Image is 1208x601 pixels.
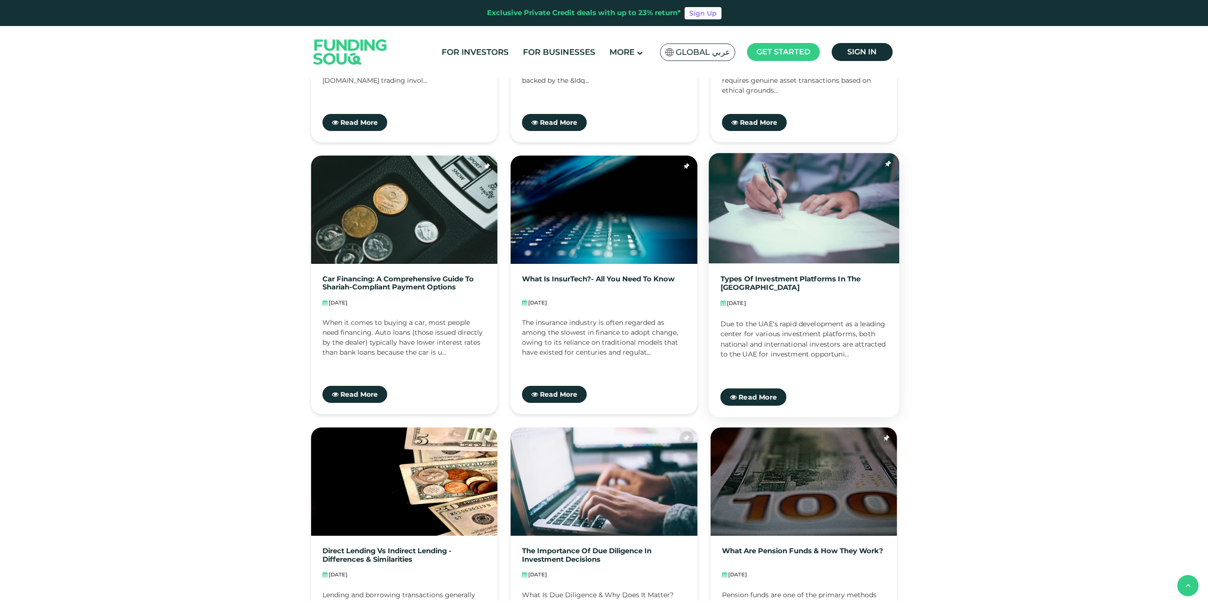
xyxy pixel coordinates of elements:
span: Read More [540,118,577,127]
a: Read More [322,114,387,131]
img: What is InsurTech? [511,156,697,264]
span: [DATE] [329,299,348,306]
a: For Investors [439,44,511,60]
img: SA Flag [665,48,674,56]
div: Due to the UAE's rapid development as a leading center for various investment platforms, both nat... [720,319,887,367]
a: Read More [720,388,786,406]
span: Global عربي [676,47,730,58]
a: Read More [522,114,587,131]
span: Sign in [847,47,877,56]
a: Car Financing: A Comprehensive Guide to Shariah-Compliant Payment Options [322,275,487,292]
a: What is InsurTech?- All You Need to Know [522,275,675,292]
span: Read More [740,118,777,127]
a: Read More [322,386,387,403]
a: Read More [522,386,587,403]
a: The Importance of Due Diligence in Investment Decisions [522,547,686,564]
button: back [1177,575,1199,596]
a: Types of Investment Platforms in the [GEOGRAPHIC_DATA] [720,275,887,292]
div: Exclusive Private Credit deals with up to 23% return* [487,8,681,18]
img: What Are Pension Funds & How They Work? [711,427,897,536]
span: Read More [739,392,777,401]
span: [DATE] [329,571,348,578]
img: Logo [304,28,397,76]
img: Types of Investment Platforms in the UAE [709,153,899,263]
span: [DATE] [727,299,746,306]
div: [DEMOGRAPHIC_DATA] financial principles forbid Riba-free financing because it bans both the payme... [722,46,886,93]
span: [DATE] [528,571,547,578]
span: [DATE] [528,299,547,306]
img: The Importance of Due Diligence in Investment Decisions [511,427,697,536]
a: Read More [722,114,787,131]
span: Read More [340,118,378,127]
div: When it comes to buying a car, most people need financing. Auto loans (those issued directly by t... [322,318,487,365]
span: [DATE] [728,571,747,578]
span: Read More [340,390,378,399]
a: Sign in [832,43,893,61]
div: The insurance industry is often regarded as among the slowest in finance to adopt change, owing t... [522,318,686,365]
img: Direct Lending vs Indirect Lending [311,427,498,536]
a: Direct Lending vs Indirect Lending - Differences & Similarities [322,547,487,564]
span: More [609,47,634,57]
span: Get started [756,47,810,56]
a: What Are Pension Funds & How They Work? [722,547,883,564]
span: Read More [540,390,577,399]
a: Sign Up [685,7,721,19]
a: For Businesses [521,44,598,60]
img: Sharia Compliant Car Financing [311,156,498,264]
